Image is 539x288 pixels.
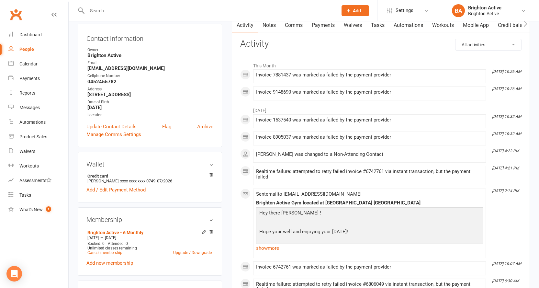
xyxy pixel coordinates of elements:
p: Hey there [PERSON_NAME] ! [258,209,481,218]
h3: Membership [86,216,213,223]
i: [DATE] 6:30 AM [492,279,519,283]
input: Search... [85,6,333,15]
a: Assessments [8,173,68,188]
a: Archive [197,123,213,131]
strong: [DATE] [87,105,213,110]
a: Messages [8,100,68,115]
a: Notes [258,18,280,33]
a: Tasks [366,18,389,33]
a: Workouts [428,18,458,33]
a: Add / Edit Payment Method [86,186,146,194]
i: [DATE] 10:32 AM [492,132,521,136]
strong: Brighton Active [87,52,213,58]
a: Manage Comms Settings [86,131,141,138]
a: Workouts [8,159,68,173]
a: Upgrade / Downgrade [173,250,212,255]
a: Product Sales [8,130,68,144]
div: Messages [19,105,40,110]
a: Activity [232,18,258,33]
p: Hope your well and enjoying your [DATE]! [258,228,481,237]
div: Open Intercom Messenger [6,266,22,282]
a: show more [256,244,483,253]
a: Clubworx [8,6,24,23]
div: Realtime failure: attempted to retry failed invoice #6742761 via instant transaction, but the pay... [256,169,483,180]
a: Automations [389,18,428,33]
a: Calendar [8,57,68,71]
div: Invoice 7881437 was marked as failed by the payment provider [256,72,483,78]
div: Automations [19,120,46,125]
i: [DATE] 4:21 PM [492,166,519,170]
li: [PERSON_NAME] [86,173,213,184]
div: Brighton Active [468,5,501,11]
li: [DATE] [240,104,522,114]
a: Update Contact Details [86,123,137,131]
span: Booked: 0 [87,241,105,246]
div: Reports [19,90,35,96]
i: [DATE] 10:32 AM [492,114,521,119]
div: BA [452,4,465,17]
a: Waivers [8,144,68,159]
div: Invoice 1537540 was marked as failed by the payment provider [256,117,483,123]
a: Cancel membership [87,250,122,255]
a: Flag [162,123,171,131]
strong: 0452455782 [87,79,213,85]
a: Automations [8,115,68,130]
a: Credit balance [493,18,535,33]
span: 1 [46,206,51,212]
div: Workouts [19,163,39,168]
div: Payments [19,76,40,81]
div: Invoice 8905037 was marked as failed by the payment provider [256,134,483,140]
span: Add [353,8,361,13]
a: Comms [280,18,307,33]
i: [DATE] 4:22 PM [492,149,519,153]
div: Dashboard [19,32,42,37]
a: Tasks [8,188,68,202]
h3: Wallet [86,161,213,168]
div: Product Sales [19,134,47,139]
i: [DATE] 2:14 PM [492,189,519,193]
div: People [19,47,34,52]
div: Calendar [19,61,38,66]
span: xxxx xxxx xxxx 0749 [120,179,155,183]
a: Add new membership [86,260,133,266]
span: Settings [396,3,413,18]
strong: [EMAIL_ADDRESS][DOMAIN_NAME] [87,65,213,71]
div: What's New [19,207,43,212]
span: Attended: 0 [108,241,128,246]
a: Waivers [339,18,366,33]
a: People [8,42,68,57]
div: Brighton Active Gym located at [GEOGRAPHIC_DATA] [GEOGRAPHIC_DATA] [256,200,483,206]
i: [DATE] 10:26 AM [492,86,521,91]
div: [PERSON_NAME] was changed to a Non-Attending Contact [256,152,483,157]
button: Add [342,5,369,16]
span: [DATE] [87,236,99,240]
div: Email [87,60,213,66]
strong: [STREET_ADDRESS] [87,92,213,98]
a: Reports [8,86,68,100]
div: Tasks [19,192,31,198]
div: Brighton Active [468,11,501,17]
a: What's New1 [8,202,68,217]
a: Dashboard [8,28,68,42]
strong: Credit card [87,174,210,179]
span: [DATE] [105,236,116,240]
a: Mobile App [458,18,493,33]
span: 07/2026 [157,179,172,183]
div: Date of Birth [87,99,213,105]
div: Assessments [19,178,51,183]
h3: Activity [240,39,522,49]
span: Sent email to [EMAIL_ADDRESS][DOMAIN_NAME] [256,191,362,197]
div: Waivers [19,149,35,154]
div: Invoice 9148690 was marked as failed by the payment provider [256,89,483,95]
div: Address [87,86,213,92]
div: Location [87,112,213,118]
div: — [86,235,213,240]
i: [DATE] 10:26 AM [492,69,521,74]
a: Payments [8,71,68,86]
li: This Month [240,59,522,69]
i: [DATE] 10:07 AM [492,261,521,266]
div: Cellphone Number [87,73,213,79]
a: Payments [307,18,339,33]
div: Owner [87,47,213,53]
span: Unlimited classes remaining [87,246,137,250]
